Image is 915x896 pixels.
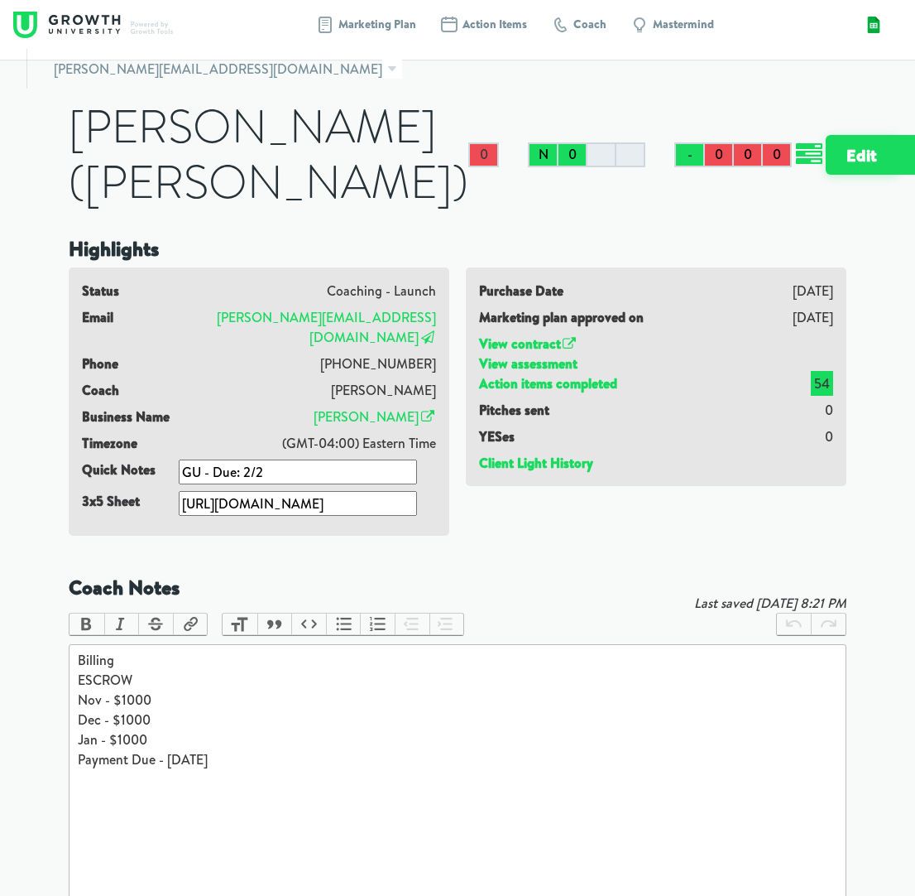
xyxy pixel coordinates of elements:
[469,143,498,166] div: Two Touches this week
[479,374,617,393] a: Action items completed
[479,400,656,426] dt: Pitches sent
[82,307,170,354] dt: Email
[550,15,630,35] a: Coach
[200,281,436,301] dd: Coaching - Launch
[479,281,656,307] dt: Purchase Date
[82,354,200,380] dt: Phone
[656,307,833,327] dd: [DATE]
[69,237,846,261] h2: Highlights
[811,371,833,396] span: 54
[439,15,550,35] a: Action Items
[314,407,436,426] a: [PERSON_NAME]
[479,426,656,453] dt: YESes
[865,17,882,33] img: 3x5Icon
[104,614,139,635] button: Italic
[777,614,812,635] button: Undo
[200,354,436,373] dd: [PHONE_NUMBER]
[82,407,200,433] dt: Business Name
[315,15,439,35] a: Marketing Plan
[630,15,737,35] a: Mastermind
[479,454,593,472] a: Client Light History
[69,593,846,613] p: Last saved [DATE] 8:21 PM
[529,143,558,166] a: N
[54,60,382,78] span: [PERSON_NAME][EMAIL_ADDRESS][DOMAIN_NAME]
[360,614,395,635] button: Numbers
[558,143,587,166] a: 0
[259,433,436,453] dd: (GMT-04:00) Eastern Time
[291,614,326,635] button: Code
[82,433,259,460] dt: Timezone
[217,308,436,346] a: [PERSON_NAME][EMAIL_ADDRESS][DOMAIN_NAME]
[429,614,464,635] button: Increase Level
[82,491,170,523] dt: 3x5 Sheet
[69,94,468,215] span: [PERSON_NAME] ([PERSON_NAME])
[82,380,200,407] dt: Coach
[326,614,361,635] button: Bullets
[395,614,429,635] button: Decrease Level
[69,614,104,635] button: Bold
[675,143,704,166] a: -
[82,460,170,491] dt: Quick Notes
[656,400,833,420] dd: 0
[138,614,173,635] button: Strikethrough
[223,614,257,635] button: Heading
[69,576,180,600] h2: Coach Notes
[704,143,733,166] a: 0
[82,281,200,307] dt: Status
[479,335,578,353] a: View contract
[733,143,762,166] a: 0
[13,12,173,38] img: Growth University logo
[656,426,833,446] dd: 0
[257,614,292,635] button: Quote
[656,281,833,301] dd: [DATE]
[811,614,846,635] button: Redo
[762,143,791,166] a: 0
[479,307,656,334] dt: Marketing plan approved on
[419,330,436,344] i: Send email via HelpScout
[173,614,208,635] button: Link
[826,135,898,175] a: Edit
[382,59,402,79] img: dropdown indicator
[78,650,838,789] div: Billing ESCROW Nov - $1000 Dec - $1000 Jan - $1000 Payment Due - [DATE]
[200,380,436,400] dd: [PERSON_NAME]
[479,354,577,373] a: View assessment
